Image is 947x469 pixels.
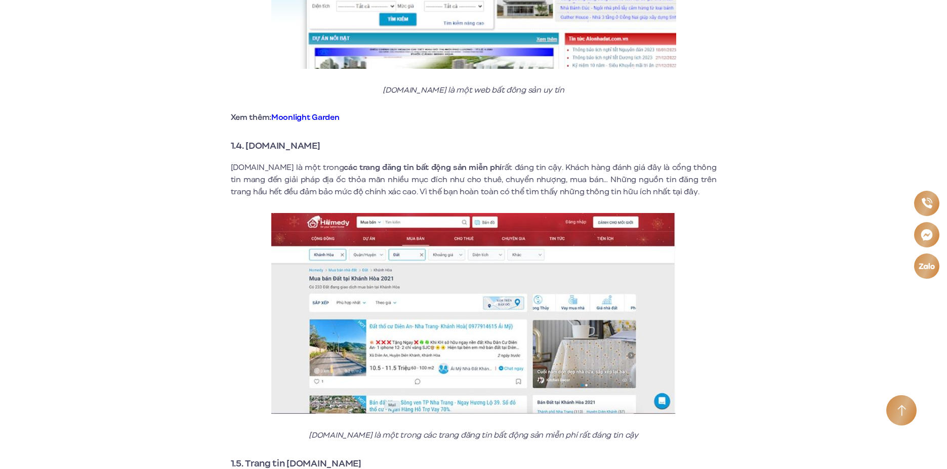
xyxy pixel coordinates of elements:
img: Messenger icon [921,229,933,241]
a: Moonlight Garden [271,112,340,123]
em: [DOMAIN_NAME] là một trong các trang đăng tin bất động sản miễn phí rất đáng tin cậy [309,430,638,441]
strong: các trang đăng tin bất động sản miễn phí [344,162,502,173]
img: Homedy.com là một trong các trang đăng tin bất động sản miễn phí rất đáng tin cậy [271,213,676,414]
img: Arrow icon [897,405,906,416]
img: Phone icon [921,198,932,208]
img: Zalo icon [918,263,935,269]
em: [DOMAIN_NAME] là một web bất đông sản uy tín [383,84,564,96]
p: [DOMAIN_NAME] là một trong rất đáng tin cậy. Khách hàng đánh giá đây là cổng thông tin mang đến g... [231,161,717,198]
strong: 1.4. [DOMAIN_NAME] [231,139,320,152]
strong: Xem thêm: [231,112,340,123]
